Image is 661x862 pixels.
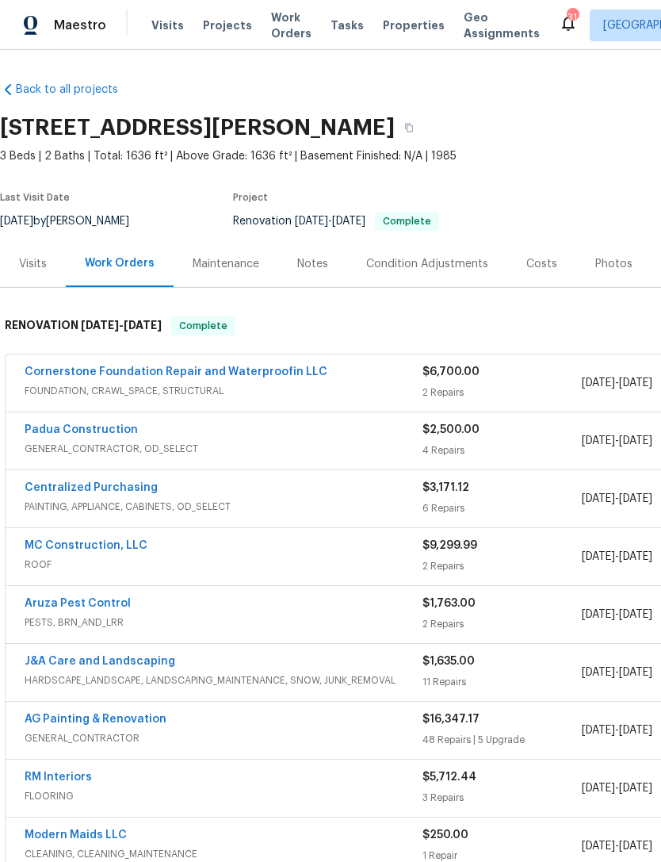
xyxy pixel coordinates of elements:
[25,846,422,862] span: CLEANING, CLEANING_MAINTENANCE
[332,216,365,227] span: [DATE]
[25,366,327,377] a: Cornerstone Foundation Repair and Waterproofin LLC
[271,10,311,41] span: Work Orders
[297,256,328,272] div: Notes
[330,20,364,31] span: Tasks
[422,714,480,725] span: $16,347.17
[25,615,422,630] span: PESTS, BRN_AND_LRR
[25,557,422,573] span: ROOF
[25,656,175,667] a: J&A Care and Landscaping
[233,193,268,202] span: Project
[25,730,422,746] span: GENERAL_CONTRACTOR
[422,540,477,551] span: $9,299.99
[619,667,652,678] span: [DATE]
[173,318,234,334] span: Complete
[376,216,437,226] span: Complete
[582,433,652,449] span: -
[422,366,480,377] span: $6,700.00
[422,500,582,516] div: 6 Repairs
[19,256,47,272] div: Visits
[422,558,582,574] div: 2 Repairs
[193,256,259,272] div: Maintenance
[619,841,652,852] span: [DATE]
[422,656,475,667] span: $1,635.00
[582,375,652,391] span: -
[619,609,652,620] span: [DATE]
[464,10,540,41] span: Geo Assignments
[25,383,422,399] span: FOUNDATION, CRAWL_SPACE, STRUCTURAL
[582,551,615,562] span: [DATE]
[619,725,652,736] span: [DATE]
[422,829,468,841] span: $250.00
[233,216,439,227] span: Renovation
[582,549,652,565] span: -
[25,829,127,841] a: Modern Maids LLC
[25,714,166,725] a: AG Painting & Renovation
[203,17,252,33] span: Projects
[582,435,615,446] span: [DATE]
[619,435,652,446] span: [DATE]
[619,551,652,562] span: [DATE]
[422,424,480,435] span: $2,500.00
[25,598,131,609] a: Aruza Pest Control
[582,491,652,507] span: -
[383,17,445,33] span: Properties
[25,499,422,515] span: PAINTING, APPLIANCE, CABINETS, OD_SELECT
[422,674,582,690] div: 11 Repairs
[595,256,632,272] div: Photos
[25,772,92,783] a: RM Interiors
[124,320,162,331] span: [DATE]
[582,377,615,389] span: [DATE]
[25,441,422,457] span: GENERAL_CONTRACTOR, OD_SELECT
[582,780,652,796] span: -
[25,788,422,804] span: FLOORING
[582,783,615,794] span: [DATE]
[567,10,578,25] div: 31
[5,316,162,335] h6: RENOVATION
[582,667,615,678] span: [DATE]
[582,841,615,852] span: [DATE]
[25,540,147,551] a: MC Construction, LLC
[526,256,557,272] div: Costs
[85,255,155,271] div: Work Orders
[54,17,106,33] span: Maestro
[582,725,615,736] span: [DATE]
[582,838,652,854] span: -
[81,320,162,331] span: -
[582,609,615,620] span: [DATE]
[81,320,119,331] span: [DATE]
[422,790,582,806] div: 3 Repairs
[582,607,652,623] span: -
[422,442,582,458] div: 4 Repairs
[422,616,582,632] div: 2 Repairs
[582,722,652,738] span: -
[582,665,652,680] span: -
[295,216,365,227] span: -
[25,482,158,493] a: Centralized Purchasing
[25,672,422,688] span: HARDSCAPE_LANDSCAPE, LANDSCAPING_MAINTENANCE, SNOW, JUNK_REMOVAL
[619,783,652,794] span: [DATE]
[151,17,184,33] span: Visits
[422,598,476,609] span: $1,763.00
[422,772,476,783] span: $5,712.44
[582,493,615,504] span: [DATE]
[619,493,652,504] span: [DATE]
[395,113,423,142] button: Copy Address
[295,216,328,227] span: [DATE]
[25,424,138,435] a: Padua Construction
[422,732,582,748] div: 48 Repairs | 5 Upgrade
[619,377,652,389] span: [DATE]
[422,385,582,400] div: 2 Repairs
[422,482,469,493] span: $3,171.12
[366,256,488,272] div: Condition Adjustments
